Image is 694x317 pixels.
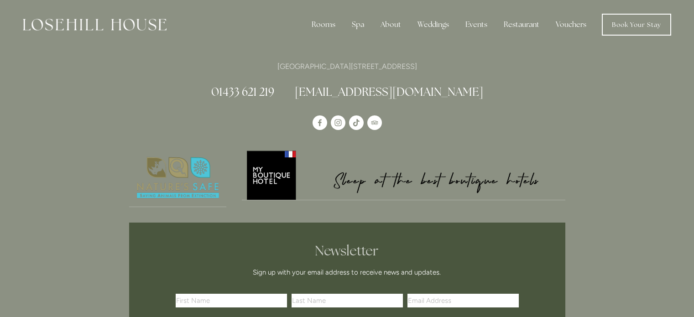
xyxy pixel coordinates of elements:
div: Rooms [304,16,343,34]
div: About [373,16,408,34]
div: Events [458,16,495,34]
a: TikTok [349,115,364,130]
a: Vouchers [548,16,594,34]
img: Losehill House [23,19,167,31]
a: TripAdvisor [367,115,382,130]
a: 01433 621 219 [211,84,274,99]
a: Losehill House Hotel & Spa [313,115,327,130]
p: [GEOGRAPHIC_DATA][STREET_ADDRESS] [129,60,565,73]
a: Instagram [331,115,345,130]
h2: Newsletter [179,243,516,259]
div: Spa [344,16,371,34]
p: Sign up with your email address to receive news and updates. [179,267,516,278]
input: Email Address [407,294,519,307]
div: Restaurant [496,16,547,34]
img: My Boutique Hotel - Logo [242,149,565,200]
a: [EMAIL_ADDRESS][DOMAIN_NAME] [295,84,483,99]
input: First Name [176,294,287,307]
div: Weddings [410,16,456,34]
input: Last Name [292,294,403,307]
img: Nature's Safe - Logo [129,149,227,207]
a: Book Your Stay [602,14,671,36]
